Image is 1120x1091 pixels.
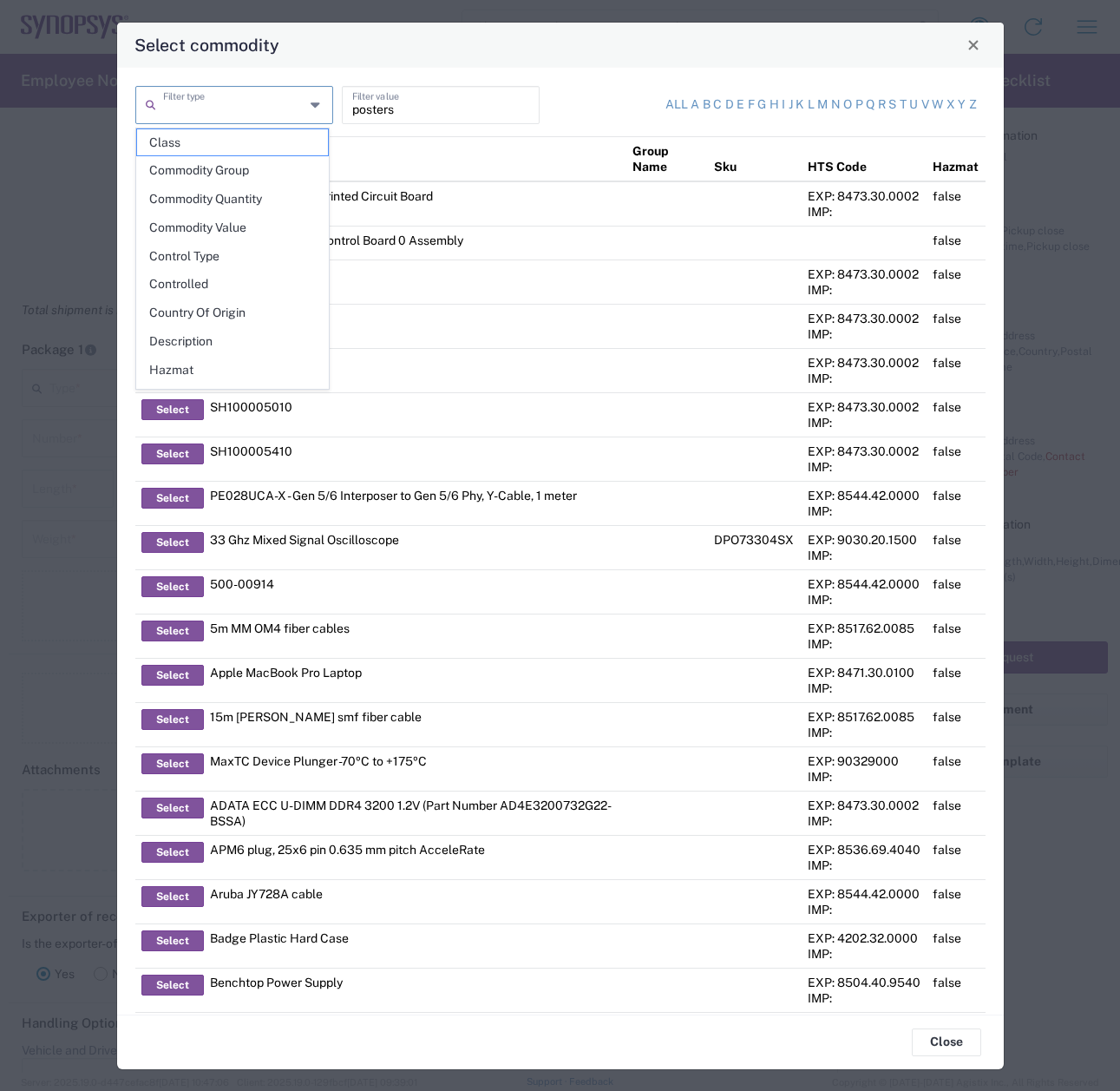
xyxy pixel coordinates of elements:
[808,548,920,563] div: IMP:
[204,304,626,348] td: SH100004798
[808,188,920,204] div: EXP: 8473.30.0002
[204,658,626,702] td: Apple MacBook Pro Laptop
[927,968,985,1012] td: false
[927,226,985,260] td: false
[708,136,802,181] th: Sku
[808,503,920,519] div: IMP:
[909,96,918,114] a: u
[802,136,927,181] th: HTS Code
[789,96,793,114] a: j
[770,96,779,114] a: h
[141,621,204,641] button: Select
[204,835,626,879] td: APM6 plug, 25x6 pin 0.635 mm pitch AcceleRate
[808,946,920,962] div: IMP:
[204,923,626,968] td: Badge Plastic Hard Case
[866,96,874,114] a: q
[204,181,626,227] td: 112G Electrical HW Printed Circuit Board
[204,437,626,481] td: SH100005410
[137,357,328,384] span: Hazmat
[808,709,920,725] div: EXP: 8517.62.0085
[204,226,626,260] td: SH100006220 B12 Control Board 0 Assembly
[141,975,204,996] button: Select
[748,96,755,114] a: f
[808,769,920,785] div: IMP:
[927,835,985,879] td: false
[137,328,328,355] span: Description
[725,96,734,114] a: d
[141,532,204,553] button: Select
[808,930,920,946] div: EXP: 4202.32.0000
[927,481,985,525] td: false
[808,576,920,592] div: EXP: 8544.42.0000
[137,385,328,412] span: HTS Tariff Code
[912,1029,981,1056] button: Close
[141,930,204,951] button: Select
[703,96,711,114] a: b
[808,532,920,548] div: EXP: 9030.20.1500
[141,444,204,464] button: Select
[808,858,920,873] div: IMP:
[204,791,626,835] td: ADATA ECC U-DIMM DDR4 3200 1.2V (Part Number AD4E3200732G22-BSSA)
[808,592,920,608] div: IMP:
[808,371,920,386] div: IMP:
[808,753,920,769] div: EXP: 90329000
[808,96,815,114] a: l
[808,311,920,326] div: EXP: 8473.30.0002
[796,96,804,114] a: k
[808,990,920,1006] div: IMP:
[808,813,920,829] div: IMP:
[808,355,920,371] div: EXP: 8473.30.0002
[927,702,985,746] td: false
[204,260,626,304] td: SH100005451
[921,96,929,114] a: v
[808,886,920,902] div: EXP: 8544.42.0000
[808,665,920,680] div: EXP: 8471.30.0100
[141,665,204,686] button: Select
[946,96,955,114] a: x
[808,798,920,813] div: EXP: 8473.30.0002
[204,1012,626,1056] td: 15m [PERSON_NAME] MM OM4 fiber cables
[927,392,985,437] td: false
[137,157,328,184] span: Commodity Group
[927,879,985,923] td: false
[927,181,985,227] td: false
[204,968,626,1012] td: Benchtop Power Supply
[137,186,328,213] span: Commodity Quantity
[204,569,626,614] td: 500-00914
[855,96,863,114] a: p
[927,658,985,702] td: false
[808,725,920,740] div: IMP:
[927,437,985,481] td: false
[808,842,920,858] div: EXP: 8536.69.4040
[843,96,852,114] a: o
[927,791,985,835] td: false
[141,576,204,597] button: Select
[808,621,920,636] div: EXP: 8517.62.0085
[141,842,204,863] button: Select
[927,923,985,968] td: false
[137,214,328,241] span: Commodity Value
[141,798,204,818] button: Select
[817,96,828,114] a: m
[900,96,907,114] a: t
[958,96,966,114] a: y
[204,614,626,658] td: 5m MM OM4 fiber cables
[932,96,943,114] a: w
[961,33,986,57] button: Close
[878,96,886,114] a: r
[927,304,985,348] td: false
[969,96,977,114] a: z
[204,136,626,181] th: Product Name
[808,488,920,503] div: EXP: 8544.42.0000
[808,282,920,298] div: IMP:
[927,260,985,304] td: false
[808,636,920,652] div: IMP:
[808,444,920,459] div: EXP: 8473.30.0002
[831,96,841,114] a: n
[808,902,920,917] div: IMP:
[204,392,626,437] td: SH100005010
[137,299,328,326] span: Country Of Origin
[808,975,920,990] div: EXP: 8504.40.9540
[808,204,920,220] div: IMP:
[204,746,626,791] td: MaxTC Device Plunger -70ºC to +175ºC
